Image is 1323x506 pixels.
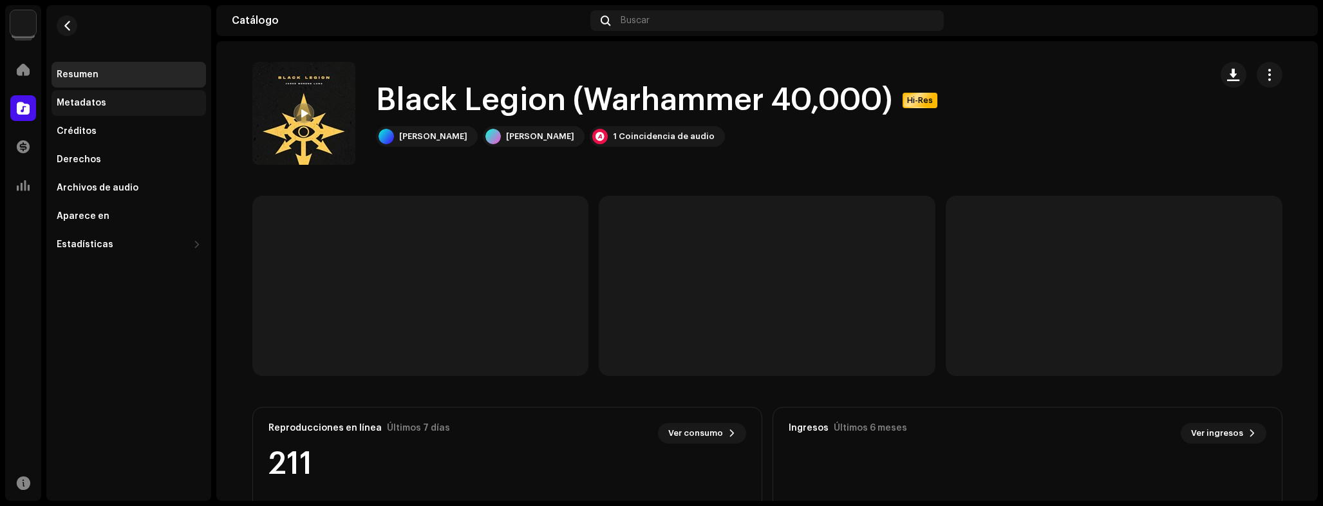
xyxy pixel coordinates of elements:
div: Ingresos [789,423,829,433]
div: Créditos [57,126,97,136]
img: 32f430c4-85e5-4811-b2a3-cb0bc2460437 [252,62,355,165]
span: Ver consumo [668,420,723,446]
div: Resumen [57,70,99,80]
div: 1 Coincidencia de audio [613,131,715,142]
div: Derechos [57,155,101,165]
button: Ver consumo [658,423,746,444]
re-m-nav-item: Resumen [52,62,206,88]
div: Últimos 6 meses [834,423,907,433]
div: Archivos de audio [57,183,138,193]
span: Buscar [621,15,650,26]
re-m-nav-item: Aparece en [52,203,206,229]
div: [PERSON_NAME] [399,131,467,142]
img: 64330119-7c00-4796-a648-24c9ce22806e [1282,10,1302,31]
div: Aparece en [57,211,109,221]
button: Ver ingresos [1181,423,1266,444]
div: Reproducciones en línea [268,423,382,433]
div: Últimos 7 días [387,423,450,433]
re-m-nav-item: Archivos de audio [52,175,206,201]
re-m-nav-item: Metadatos [52,90,206,116]
span: Hi-Res [904,95,936,106]
img: 297a105e-aa6c-4183-9ff4-27133c00f2e2 [10,10,36,36]
re-m-nav-item: Derechos [52,147,206,173]
div: Catálogo [232,15,585,26]
re-m-nav-dropdown: Estadísticas [52,232,206,258]
span: Ver ingresos [1191,420,1243,446]
re-m-nav-item: Créditos [52,118,206,144]
div: Estadísticas [57,239,113,250]
h1: Black Legion (Warhammer 40,000) [376,80,892,121]
div: Metadatos [57,98,106,108]
div: [PERSON_NAME] [506,131,574,142]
